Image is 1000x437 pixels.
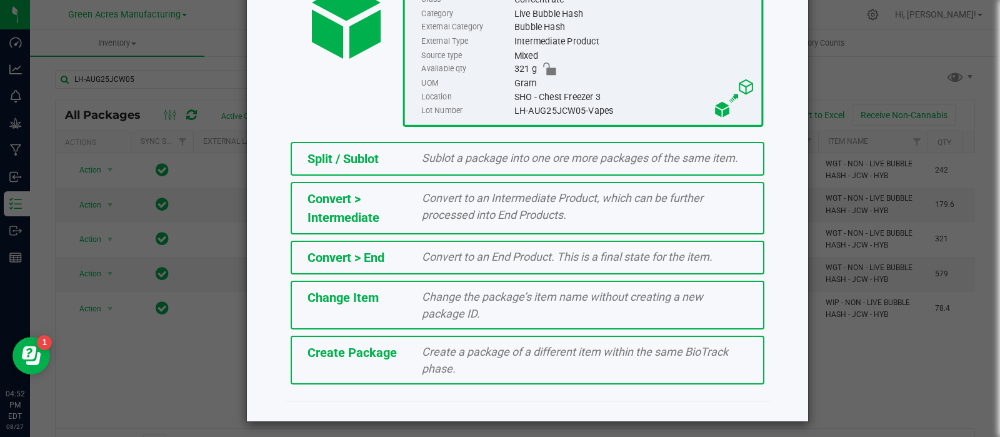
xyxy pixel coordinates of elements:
[421,63,511,76] label: Available qty
[421,7,511,21] label: Category
[307,191,379,225] span: Convert > Intermediate
[422,191,703,221] span: Convert to an Intermediate Product, which can be further processed into End Products.
[307,290,379,305] span: Change Item
[12,337,50,374] iframe: Resource center
[514,76,754,90] div: Gram
[514,104,754,118] div: LH-AUG25JCW05-Vapes
[514,49,754,63] div: Mixed
[37,335,52,350] iframe: Resource center unread badge
[421,104,511,118] label: Lot Number
[422,290,703,320] span: Change the package’s item name without creating a new package ID.
[514,34,754,48] div: Intermediate Product
[421,34,511,48] label: External Type
[421,90,511,104] label: Location
[421,49,511,63] label: Source type
[514,63,536,76] span: 321 g
[307,345,397,360] span: Create Package
[421,21,511,34] label: External Category
[422,345,728,375] span: Create a package of a different item within the same BioTrack phase.
[514,7,754,21] div: Live Bubble Hash
[421,76,511,90] label: UOM
[514,21,754,34] div: Bubble Hash
[307,250,384,265] span: Convert > End
[514,90,754,104] div: SHO - Chest Freezer 3
[422,151,738,164] span: Sublot a package into one ore more packages of the same item.
[307,151,379,166] span: Split / Sublot
[422,250,712,263] span: Convert to an End Product. This is a final state for the item.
